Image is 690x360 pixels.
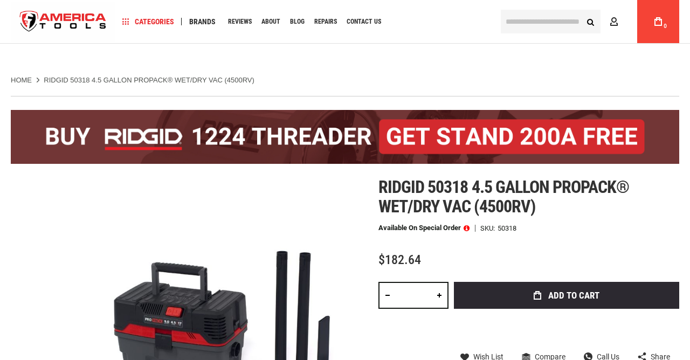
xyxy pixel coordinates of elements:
a: store logo [11,2,115,42]
img: America Tools [11,2,115,42]
span: Repairs [314,18,337,25]
a: Reviews [223,15,257,29]
a: Home [11,75,32,85]
button: Search [580,11,601,32]
strong: RIDGID 50318 4.5 GALLON PROPACK® WET/DRY VAC (4500RV) [44,76,254,84]
span: Blog [290,18,305,25]
a: Blog [285,15,309,29]
span: Ridgid 50318 4.5 gallon propack® wet/dry vac (4500rv) [378,177,629,217]
strong: SKU [480,225,498,232]
a: Contact Us [342,15,386,29]
p: Available on Special Order [378,224,470,232]
button: Add to Cart [454,282,679,309]
span: 0 [664,23,667,29]
a: Brands [184,15,220,29]
span: Categories [122,18,174,25]
a: Categories [118,15,179,29]
span: About [261,18,280,25]
span: Brands [189,18,216,25]
span: Contact Us [347,18,381,25]
img: BOGO: Buy the RIDGID® 1224 Threader (26092), get the 92467 200A Stand FREE! [11,110,679,164]
a: About [257,15,285,29]
span: Add to Cart [548,291,599,300]
span: $182.64 [378,252,421,267]
span: Reviews [228,18,252,25]
a: Repairs [309,15,342,29]
div: 50318 [498,225,516,232]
